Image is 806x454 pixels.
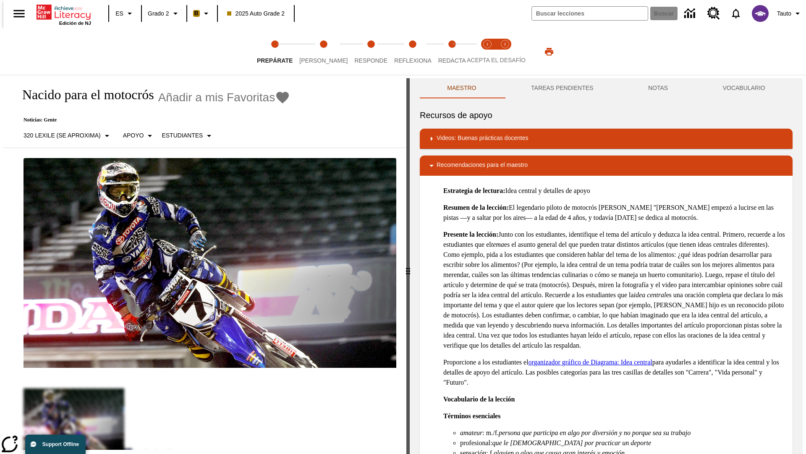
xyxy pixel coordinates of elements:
span: ACEPTA EL DESAFÍO [467,57,526,63]
em: persona que participa en algo por diversión y no porque sea su trabajo [499,429,691,436]
button: Boost El color de la clase es anaranjado claro. Cambiar el color de la clase. [190,6,215,21]
strong: Términos esenciales [443,412,500,420]
input: Buscar campo [532,7,648,20]
img: avatar image [752,5,769,22]
strong: Resumen de la lección: [443,204,509,211]
p: El legendario piloto de motocrós [PERSON_NAME] "[PERSON_NAME] empezó a lucirse en las pistas —y a... [443,203,786,223]
p: Proporcione a los estudiantes el para ayudarles a identificar la idea central y los detalles de a... [443,357,786,388]
button: Imprimir [536,44,563,59]
em: amateur [460,429,482,436]
div: reading [3,78,406,450]
p: Junto con los estudiantes, identifique el tema del artículo y deduzca la idea central. Primero, r... [443,230,786,351]
button: Reflexiona step 4 of 5 [387,29,438,75]
button: Seleccione Lexile, 320 Lexile (Se aproxima) [20,128,115,143]
button: Abrir el menú lateral [7,1,31,26]
button: Añadir a mis Favoritas - Nacido para el motocrós [158,90,290,105]
span: Responde [354,57,387,64]
button: Escoja un nuevo avatar [747,3,774,24]
span: ES [115,9,123,18]
li: profesional: [460,438,786,448]
em: que le [DEMOGRAPHIC_DATA] por practicar un deporte [492,439,651,446]
a: Centro de información [679,2,702,25]
span: Añadir a mis Favoritas [158,91,275,104]
span: Reflexiona [394,57,432,64]
span: B [194,8,199,18]
button: Prepárate step 1 of 5 [250,29,299,75]
p: Apoyo [123,131,144,140]
button: Perfil/Configuración [774,6,806,21]
h6: Recursos de apoyo [420,108,793,122]
p: Recomendaciones para el maestro [437,161,528,171]
a: Notificaciones [725,3,747,24]
li: : m./f. [460,428,786,438]
p: Estudiantes [162,131,203,140]
div: activity [410,78,803,454]
button: Responde step 3 of 5 [348,29,394,75]
button: Acepta el desafío contesta step 2 of 2 [493,29,517,75]
div: Pulsa la tecla de intro o la barra espaciadora y luego presiona las flechas de derecha e izquierd... [406,78,410,454]
strong: Estrategia de lectura: [443,187,505,194]
img: El corredor de motocrós James Stewart vuela por los aires en su motocicleta de montaña [24,158,396,368]
div: Videos: Buenas prácticas docentes [420,129,793,149]
div: Portada [37,3,91,26]
h1: Nacido para el motocrós [13,87,154,103]
span: Tauto [777,9,791,18]
p: 320 Lexile (Se aproxima) [24,131,101,140]
p: Videos: Buenas prácticas docentes [437,134,528,144]
button: Support Offline [25,435,86,454]
button: Redacta step 5 of 5 [432,29,473,75]
strong: Presente la lección: [443,231,498,238]
button: Lenguaje: ES, Selecciona un idioma [112,6,139,21]
button: NOTAS [621,78,696,98]
span: Grado 2 [148,9,169,18]
span: Support Offline [42,441,79,447]
button: VOCABULARIO [695,78,793,98]
a: organizador gráfico de Diagrama: Idea central [529,359,652,366]
p: Noticias: Gente [13,117,290,123]
text: 2 [504,42,506,46]
strong: Vocabulario de la lección [443,396,515,403]
em: idea central [634,291,666,298]
button: TAREAS PENDIENTES [504,78,621,98]
text: 1 [486,42,488,46]
button: Seleccionar estudiante [158,128,217,143]
button: Grado: Grado 2, Elige un grado [144,6,184,21]
span: [PERSON_NAME] [299,57,348,64]
div: Recomendaciones para el maestro [420,156,793,176]
button: Maestro [420,78,504,98]
em: tema [491,241,504,248]
span: 2025 Auto Grade 2 [227,9,285,18]
span: Redacta [438,57,466,64]
span: Prepárate [257,57,293,64]
span: Edición de NJ [59,21,91,26]
div: Instructional Panel Tabs [420,78,793,98]
a: Centro de recursos, Se abrirá en una pestaña nueva. [702,2,725,25]
button: Tipo de apoyo, Apoyo [120,128,159,143]
button: Acepta el desafío lee step 1 of 2 [475,29,500,75]
p: Idea central y detalles de apoyo [443,186,786,196]
button: Lee step 2 of 5 [293,29,354,75]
